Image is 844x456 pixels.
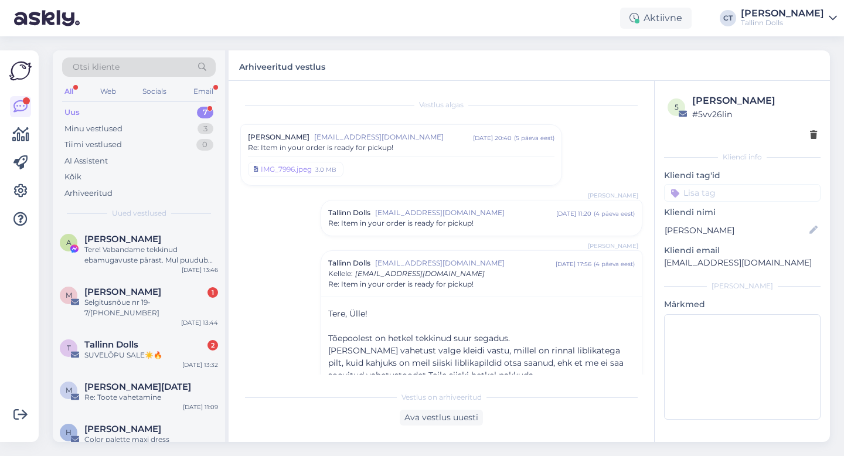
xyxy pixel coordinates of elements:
[664,184,821,202] input: Lisa tag
[473,134,512,142] div: [DATE] 20:40
[328,333,510,343] span: Tõepoolest on hetkel tekkinud suur segadus.
[620,8,692,29] div: Aktiivne
[720,10,736,26] div: CT
[64,107,80,118] div: Uus
[261,164,312,175] div: IMG_7996.jpeg
[66,428,72,437] span: H
[314,164,338,175] div: 3.0 MB
[588,241,638,250] span: [PERSON_NAME]
[556,209,591,218] div: [DATE] 11:20
[84,424,161,434] span: Helina Kadak
[328,308,367,319] span: Tere, Ülle!
[248,132,309,142] span: [PERSON_NAME]
[401,392,482,403] span: Vestlus on arhiveeritud
[741,9,824,18] div: [PERSON_NAME]
[64,171,81,183] div: Kõik
[328,207,370,218] span: Tallinn Dolls
[664,206,821,219] p: Kliendi nimi
[9,60,32,82] img: Askly Logo
[84,297,218,318] div: Selgitusnõue nr 19-7/[PHONE_NUMBER]
[84,234,161,244] span: Abigai Peterson
[66,238,72,247] span: A
[692,108,817,121] div: # 5vv26lin
[84,244,218,266] div: Tere! Vabandame tekkinud ebamugavuste pärast. Mul puudub info veebilehe tehniliste rikete kohta. ...
[84,392,218,403] div: Re: Toote vahetamine
[675,103,679,111] span: 5
[84,434,218,445] div: Color palette maxi dress
[62,84,76,99] div: All
[64,188,113,199] div: Arhiveeritud
[741,18,824,28] div: Tallinn Dolls
[112,208,166,219] span: Uued vestlused
[664,257,821,269] p: [EMAIL_ADDRESS][DOMAIN_NAME]
[588,191,638,200] span: [PERSON_NAME]
[556,260,591,268] div: [DATE] 17:56
[181,318,218,327] div: [DATE] 13:44
[248,142,393,153] span: Re: Item in your order is ready for pickup!
[328,258,370,268] span: Tallinn Dolls
[514,134,554,142] div: ( 5 päeva eest )
[239,57,325,73] label: Arhiveeritud vestlus
[67,343,71,352] span: T
[98,84,118,99] div: Web
[140,84,169,99] div: Socials
[594,209,635,218] div: ( 4 päeva eest )
[73,61,120,73] span: Otsi kliente
[664,152,821,162] div: Kliendi info
[64,123,122,135] div: Minu vestlused
[198,123,213,135] div: 3
[196,139,213,151] div: 0
[84,287,161,297] span: Martin Simmermann
[66,386,72,394] span: M
[207,287,218,298] div: 1
[594,260,635,268] div: ( 4 päeva eest )
[182,360,218,369] div: [DATE] 13:32
[328,345,624,380] span: [PERSON_NAME] vahetust valge kleidi vastu, millel on rinnal liblikatega pilt, kuid kahjuks on mei...
[692,94,817,108] div: [PERSON_NAME]
[664,298,821,311] p: Märkmed
[328,269,353,278] span: Kellele :
[182,266,218,274] div: [DATE] 13:46
[84,382,191,392] span: Maarja Raja
[664,281,821,291] div: [PERSON_NAME]
[191,84,216,99] div: Email
[375,207,556,218] span: [EMAIL_ADDRESS][DOMAIN_NAME]
[207,340,218,350] div: 2
[314,132,473,142] span: [EMAIL_ADDRESS][DOMAIN_NAME]
[84,339,138,350] span: Tallinn Dolls
[375,258,556,268] span: [EMAIL_ADDRESS][DOMAIN_NAME]
[183,403,218,411] div: [DATE] 11:09
[741,9,837,28] a: [PERSON_NAME]Tallinn Dolls
[328,279,474,290] span: Re: Item in your order is ready for pickup!
[84,350,218,360] div: SUVELÕPU SALE☀️🔥
[355,269,485,278] span: [EMAIL_ADDRESS][DOMAIN_NAME]
[664,169,821,182] p: Kliendi tag'id
[64,139,122,151] div: Tiimi vestlused
[64,155,108,167] div: AI Assistent
[240,100,642,110] div: Vestlus algas
[328,218,474,229] span: Re: Item in your order is ready for pickup!
[664,244,821,257] p: Kliendi email
[400,410,483,426] div: Ava vestlus uuesti
[66,291,72,300] span: M
[197,107,213,118] div: 7
[665,224,807,237] input: Lisa nimi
